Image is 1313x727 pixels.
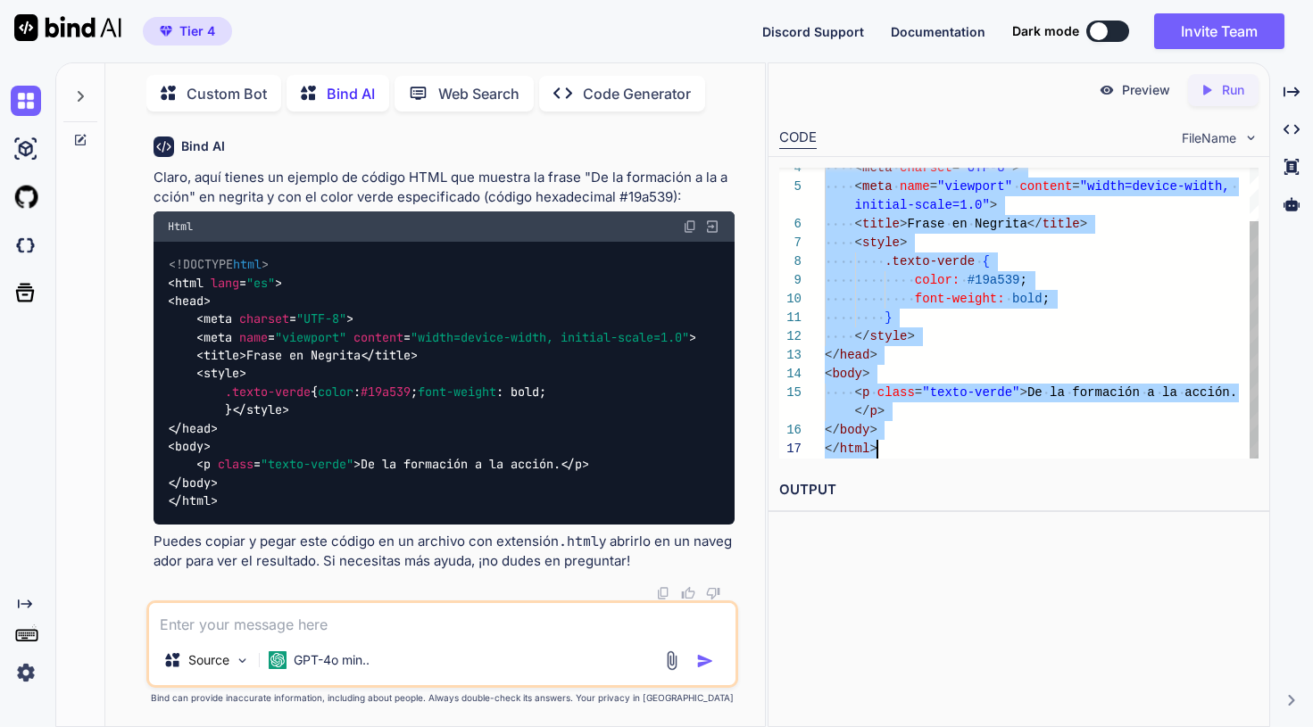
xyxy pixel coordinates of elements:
[891,24,985,39] span: Documentation
[769,469,1270,511] h2: OUTPUT
[438,83,519,104] p: Web Search
[762,22,864,41] button: Discord Support
[854,161,861,175] span: <
[146,691,738,705] p: Bind can provide inaccurate information, including about people. Always double-check its answers....
[779,384,802,402] div: 15
[885,254,975,268] span: .texto-verde
[869,442,877,456] span: >
[168,384,546,417] span: { : ; : bold; }
[869,329,907,343] span: style
[327,83,375,104] p: Bind AI
[168,420,218,436] span: </ >
[854,385,861,400] span: <
[779,234,802,252] div: 7
[168,475,218,491] span: </ >
[989,198,996,212] span: >
[779,440,802,459] div: 17
[11,230,41,260] img: darkCloudIdeIcon
[900,179,930,194] span: name
[1042,292,1049,306] span: ;
[411,329,689,345] span: "width=device-width, initial-scale=1.0"
[187,83,267,104] p: Custom Bot
[832,367,862,381] span: body
[1243,130,1259,145] img: chevron down
[204,366,239,382] span: style
[196,347,246,363] span: < >
[862,385,869,400] span: p
[168,493,218,509] span: </ >
[561,457,589,473] span: </ >
[160,26,172,37] img: premium
[168,438,211,454] span: < >
[854,235,861,250] span: <
[862,367,869,381] span: >
[168,293,211,309] span: < >
[175,293,204,309] span: head
[204,329,232,345] span: meta
[661,650,682,671] img: attachment
[862,235,900,250] span: style
[900,161,952,175] span: charset
[353,329,403,345] span: content
[143,17,232,45] button: premiumTier 4
[1019,273,1026,287] span: ;
[1154,13,1284,49] button: Invite Team
[169,257,269,273] span: <!DOCTYPE >
[204,311,232,327] span: meta
[656,586,670,600] img: copy
[877,385,914,400] span: class
[175,275,204,291] span: html
[960,161,1012,175] span: "UTF-8"
[168,219,193,234] span: Html
[704,219,720,235] img: Open in Browser
[196,457,361,473] span: < = >
[967,273,1019,287] span: #19a539
[681,586,695,600] img: like
[825,442,840,456] span: </
[929,179,936,194] span: =
[862,179,893,194] span: meta
[196,311,353,327] span: < = >
[885,310,892,325] span: }
[154,168,735,208] p: Claro, aquí tienes un ejemplo de código HTML que muestra la frase "De la formación a la acción" e...
[900,235,907,250] span: >
[877,404,884,418] span: >
[583,83,691,104] p: Code Generator
[1012,22,1079,40] span: Dark mode
[825,423,840,437] span: </
[1026,217,1042,231] span: </
[196,329,696,345] span: < = = >
[175,438,204,454] span: body
[854,179,861,194] span: <
[914,292,1004,306] span: font-weight:
[779,290,802,309] div: 10
[825,348,840,362] span: </
[1079,217,1086,231] span: >
[361,347,418,363] span: </ >
[11,134,41,164] img: ai-studio
[869,423,877,437] span: >
[779,252,802,271] div: 8
[179,22,215,40] span: Tier 4
[11,86,41,116] img: chat
[361,384,411,400] span: #19a539
[914,385,921,400] span: =
[825,367,832,381] span: <
[14,14,121,41] img: Bind AI
[218,457,253,473] span: class
[907,329,914,343] span: >
[914,273,959,287] span: color:
[168,275,282,291] span: < = >
[869,348,877,362] span: >
[937,179,1012,194] span: "viewport"
[891,22,985,41] button: Documentation
[418,384,496,400] span: font-weight
[269,651,287,669] img: GPT-4o mini
[683,219,697,234] img: copy
[854,329,869,343] span: </
[233,257,262,273] span: html
[952,161,959,175] span: =
[696,652,714,670] img: icon
[1019,179,1072,194] span: content
[188,651,229,669] p: Source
